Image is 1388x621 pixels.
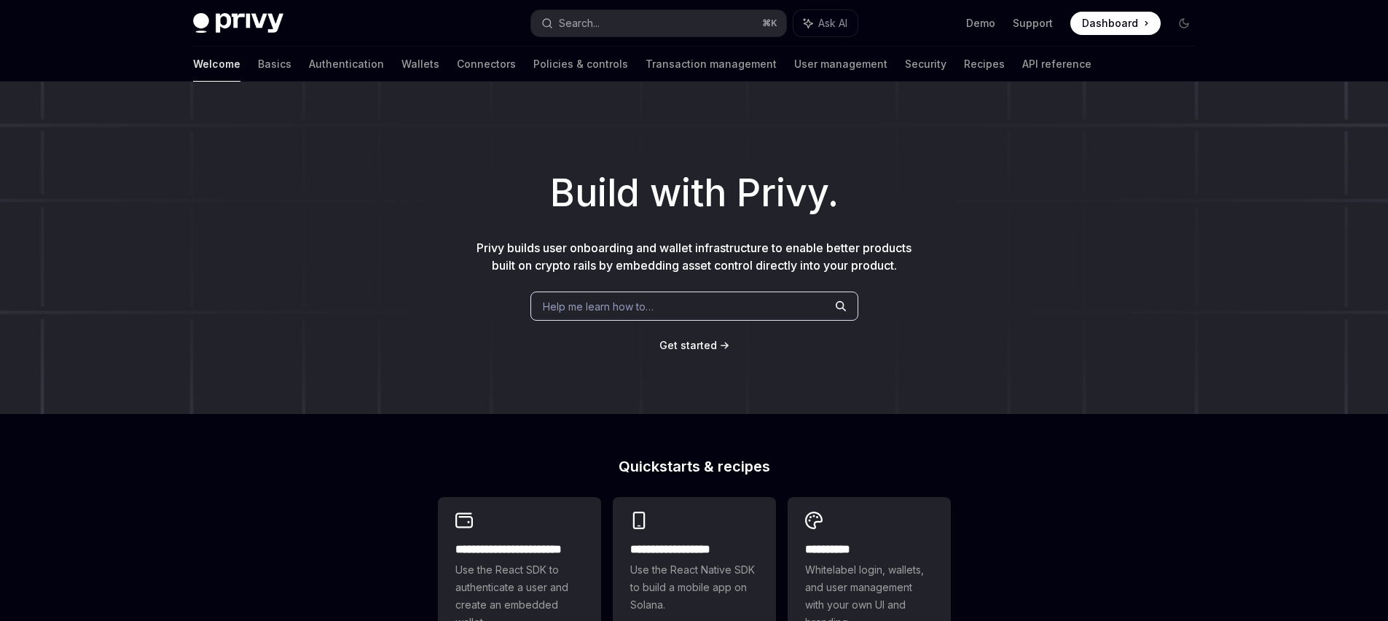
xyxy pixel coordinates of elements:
a: Dashboard [1070,12,1161,35]
a: Recipes [964,47,1005,82]
span: Privy builds user onboarding and wallet infrastructure to enable better products built on crypto ... [477,241,911,273]
span: Ask AI [818,16,847,31]
a: Demo [966,16,995,31]
a: Wallets [401,47,439,82]
a: Connectors [457,47,516,82]
div: Search... [559,15,600,32]
button: Search...⌘K [531,10,786,36]
a: Basics [258,47,291,82]
img: dark logo [193,13,283,34]
span: Use the React Native SDK to build a mobile app on Solana. [630,561,758,614]
a: User management [794,47,887,82]
button: Toggle dark mode [1172,12,1196,35]
button: Ask AI [793,10,858,36]
a: Transaction management [646,47,777,82]
a: Security [905,47,946,82]
span: Help me learn how to… [543,299,654,314]
a: Get started [659,338,717,353]
a: Support [1013,16,1053,31]
span: ⌘ K [762,17,777,29]
h2: Quickstarts & recipes [438,459,951,474]
a: API reference [1022,47,1091,82]
span: Get started [659,339,717,351]
a: Welcome [193,47,240,82]
a: Authentication [309,47,384,82]
h1: Build with Privy. [23,165,1365,222]
a: Policies & controls [533,47,628,82]
span: Dashboard [1082,16,1138,31]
